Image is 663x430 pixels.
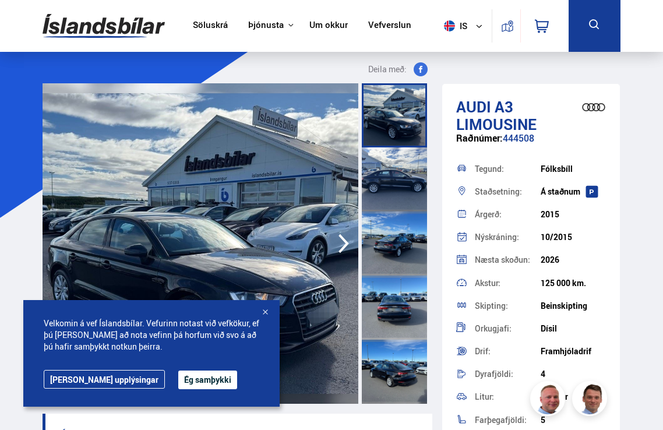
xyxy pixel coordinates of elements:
div: Beinskipting [541,301,606,311]
button: Deila með: [357,62,432,76]
div: 10/2015 [541,232,606,242]
div: Akstur: [475,279,541,287]
a: Um okkur [309,20,348,32]
div: Farþegafjöldi: [475,416,541,424]
a: [PERSON_NAME] upplýsingar [44,370,165,389]
div: Drif: [475,347,541,355]
a: Söluskrá [193,20,228,32]
div: Árgerð: [475,210,541,218]
div: 2026 [541,255,606,265]
span: Velkomin á vef Íslandsbílar. Vefurinn notast við vefkökur, ef þú [PERSON_NAME] að nota vefinn þá ... [44,318,259,353]
button: Ég samþykki [178,371,237,389]
span: Raðnúmer: [456,132,503,144]
div: Dísil [541,324,606,333]
div: 444508 [456,133,606,156]
div: Nýskráning: [475,233,541,241]
div: 5 [541,415,606,425]
div: Á staðnum [541,187,606,196]
div: 125 000 km. [541,279,606,288]
button: is [439,9,492,43]
img: svg+xml;base64,PHN2ZyB4bWxucz0iaHR0cDovL3d3dy53My5vcmcvMjAwMC9zdmciIHdpZHRoPSI1MTIiIGhlaWdodD0iNT... [444,20,455,31]
img: G0Ugv5HjCgRt.svg [43,7,165,45]
div: Skipting: [475,302,541,310]
a: Vefverslun [368,20,411,32]
div: Orkugjafi: [475,325,541,333]
span: Audi [456,96,491,117]
div: Framhjóladrif [541,347,606,356]
span: Deila með: [368,62,407,76]
span: A3 LIMOUSINE [456,96,537,135]
img: 3574410.jpeg [43,83,358,404]
div: 4 [541,369,606,379]
div: Tegund: [475,165,541,173]
img: FbJEzSuNWCJXmdc-.webp [574,383,609,418]
div: 2015 [541,210,606,219]
div: Fólksbíll [541,164,606,174]
div: Dyrafjöldi: [475,370,541,378]
div: Næsta skoðun: [475,256,541,264]
button: Þjónusta [248,20,284,31]
img: siFngHWaQ9KaOqBr.png [532,383,567,418]
div: Staðsetning: [475,188,541,196]
span: is [439,20,468,31]
img: brand logo [576,93,611,122]
div: Litur: [475,393,541,401]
